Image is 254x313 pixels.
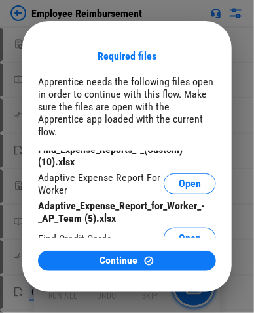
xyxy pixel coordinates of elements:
span: Open [179,233,201,243]
img: Continue [143,255,154,266]
div: Required files [98,50,156,62]
button: Open [164,228,216,249]
div: Adaptive Expense Report For Worker [38,171,164,196]
span: Continue [100,255,138,266]
button: ContinueContinue [38,251,216,271]
span: Open [179,178,201,189]
div: Apprentice needs the following files open in order to continue with this flow. Make sure the file... [38,75,216,138]
div: Find Credit Cards [38,232,111,245]
button: Open [164,173,216,194]
div: Adaptive_Expense_Report_for_Worker_-_AP_Team (5).xlsx [38,199,216,224]
div: Find_Expense_Reports_-_(Custom) (10).xlsx [38,143,216,168]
